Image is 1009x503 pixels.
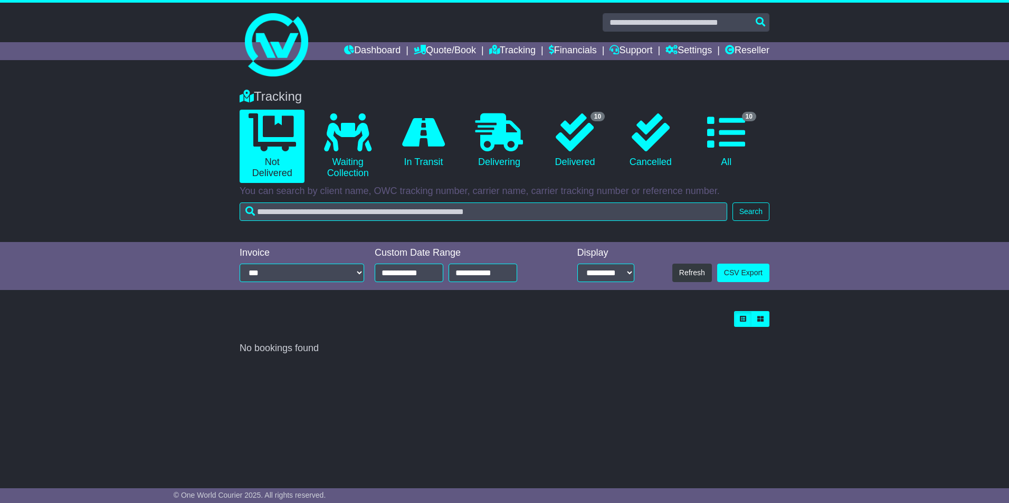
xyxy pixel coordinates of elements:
span: 10 [742,112,756,121]
span: 10 [591,112,605,121]
a: Settings [665,42,712,60]
a: Reseller [725,42,769,60]
a: 10 Delivered [542,110,607,172]
div: Tracking [234,89,775,104]
a: Waiting Collection [315,110,380,183]
a: Not Delivered [240,110,304,183]
p: You can search by client name, OWC tracking number, carrier name, carrier tracking number or refe... [240,186,769,197]
button: Refresh [672,264,712,282]
a: Dashboard [344,42,401,60]
div: Custom Date Range [375,247,544,259]
span: © One World Courier 2025. All rights reserved. [174,491,326,499]
div: No bookings found [240,343,769,354]
a: Support [610,42,652,60]
a: Tracking [489,42,536,60]
button: Search [732,202,769,221]
a: Delivering [467,110,531,172]
a: In Transit [391,110,456,172]
a: Quote/Book [414,42,476,60]
a: CSV Export [717,264,769,282]
a: 10 All [694,110,759,172]
a: Financials [549,42,597,60]
div: Display [577,247,634,259]
a: Cancelled [618,110,683,172]
div: Invoice [240,247,364,259]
